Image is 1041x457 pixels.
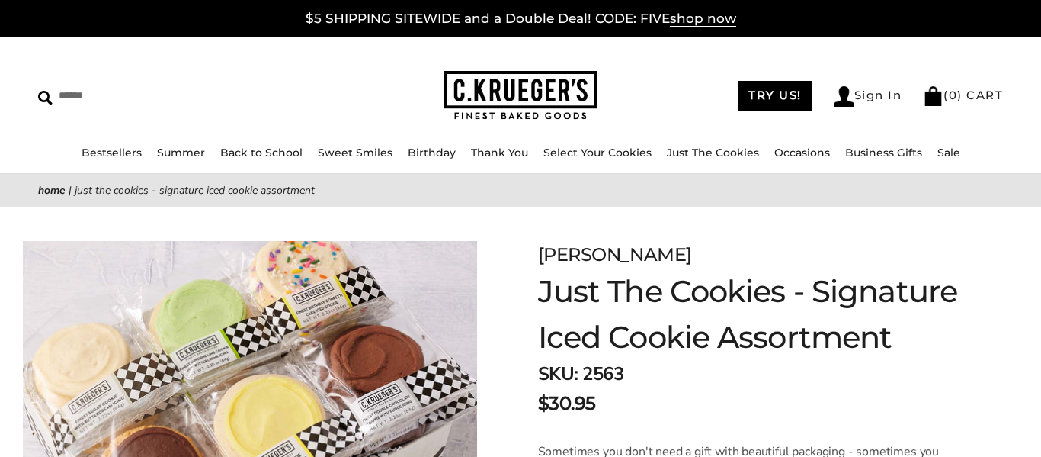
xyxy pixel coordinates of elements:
div: [PERSON_NAME] [538,241,965,269]
img: C.KRUEGER'S [444,71,597,121]
span: 0 [949,88,958,102]
a: Thank You [471,146,528,159]
img: Bag [923,86,943,106]
span: shop now [670,11,736,27]
span: $30.95 [538,390,596,417]
img: Search [38,91,53,105]
span: | [69,183,72,198]
a: TRY US! [738,81,812,111]
input: Search [38,84,262,108]
a: Select Your Cookies [543,146,652,159]
a: $5 SHIPPING SITEWIDE and a Double Deal! CODE: FIVEshop now [306,11,736,27]
a: Birthday [408,146,456,159]
img: Account [834,86,854,107]
span: 2563 [582,362,623,386]
a: Summer [157,146,205,159]
h1: Just The Cookies - Signature Iced Cookie Assortment [538,269,965,360]
span: Just The Cookies - Signature Iced Cookie Assortment [75,183,315,198]
a: Home [38,183,66,198]
a: Occasions [774,146,830,159]
a: Just The Cookies [667,146,759,159]
a: Bestsellers [82,146,142,159]
a: (0) CART [923,88,1003,102]
a: Business Gifts [845,146,922,159]
a: Back to School [220,146,303,159]
strong: SKU: [538,362,578,386]
a: Sign In [834,86,902,107]
a: Sale [937,146,960,159]
a: Sweet Smiles [318,146,392,159]
nav: breadcrumbs [38,182,1003,199]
